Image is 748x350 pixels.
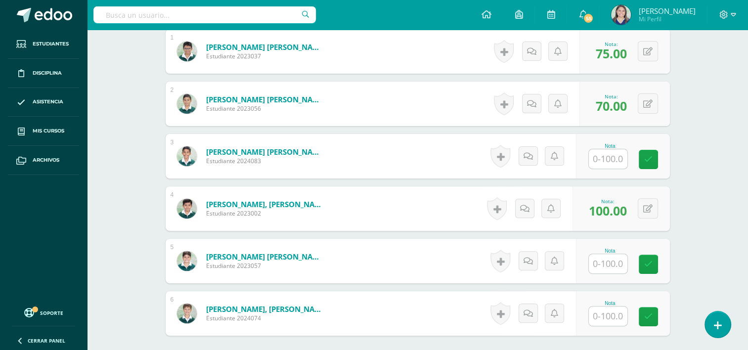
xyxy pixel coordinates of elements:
[206,199,325,209] a: [PERSON_NAME], [PERSON_NAME]
[206,262,325,270] span: Estudiante 2023057
[589,306,627,326] input: 0-100.0
[33,69,62,77] span: Disciplina
[206,42,325,52] a: [PERSON_NAME] [PERSON_NAME]
[8,59,79,88] a: Disciplina
[596,41,627,47] div: Nota:
[177,199,197,219] img: 8f8314db3cd56246b7bbf1efdd0e4f52.png
[177,251,197,271] img: 0bebef139057fee5aa06618bc0f9310c.png
[206,314,325,322] span: Estudiante 2024074
[206,104,325,113] span: Estudiante 2023056
[596,93,627,100] div: Nota:
[33,156,59,164] span: Archivos
[588,301,632,306] div: Nota
[589,198,627,205] div: Nota:
[8,117,79,146] a: Mis cursos
[588,143,632,149] div: Nota
[8,88,79,117] a: Asistencia
[93,6,316,23] input: Busca un usuario...
[33,127,64,135] span: Mis cursos
[583,13,594,24] span: 55
[206,94,325,104] a: [PERSON_NAME] [PERSON_NAME]
[638,6,695,16] span: [PERSON_NAME]
[8,146,79,175] a: Archivos
[33,98,63,106] span: Asistencia
[638,15,695,23] span: Mi Perfil
[206,252,325,262] a: [PERSON_NAME] [PERSON_NAME]
[596,97,627,114] span: 70.00
[206,209,325,218] span: Estudiante 2023002
[206,304,325,314] a: [PERSON_NAME], [PERSON_NAME]
[206,157,325,165] span: Estudiante 2024083
[596,45,627,62] span: 75.00
[177,304,197,323] img: 695bed1b2f1465bef8df26cbaade91d3.png
[588,248,632,254] div: Nota
[40,309,63,316] span: Soporte
[177,42,197,61] img: f9e68017e7866a37ff4758c73ff0873a.png
[611,5,631,25] img: 120cd266101af703983fe096e6c875ba.png
[33,40,69,48] span: Estudiantes
[589,254,627,273] input: 0-100.0
[589,202,627,219] span: 100.00
[206,147,325,157] a: [PERSON_NAME] [PERSON_NAME]
[589,149,627,169] input: 0-100.0
[8,30,79,59] a: Estudiantes
[177,146,197,166] img: a3d84cddffa6a0607d500ce2173923b1.png
[206,52,325,60] span: Estudiante 2023037
[28,337,65,344] span: Cerrar panel
[177,94,197,114] img: 5fb123ad4bed39db07d8ab307d1e48af.png
[12,306,75,319] a: Soporte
